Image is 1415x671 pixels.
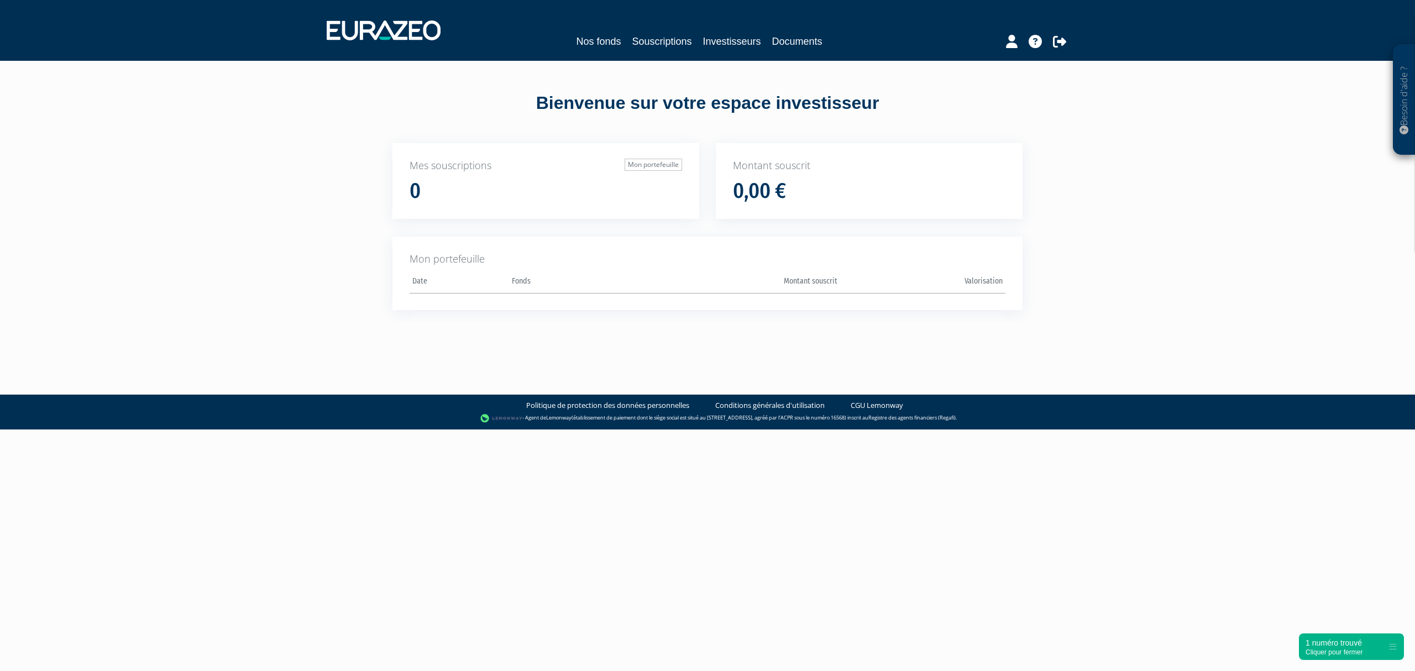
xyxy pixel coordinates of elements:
[546,415,572,422] a: Lemonway
[368,91,1047,116] div: Bienvenue sur votre espace investisseur
[576,34,621,49] a: Nos fonds
[410,159,682,173] p: Mes souscriptions
[868,415,956,422] a: Registre des agents financiers (Regafi)
[11,413,1404,424] div: - Agent de (établissement de paiement dont le siège social est situé au [STREET_ADDRESS], agréé p...
[703,34,761,49] a: Investisseurs
[840,273,1005,293] th: Valorisation
[410,252,1005,266] p: Mon portefeuille
[772,34,822,49] a: Documents
[632,34,691,49] a: Souscriptions
[327,20,441,40] img: 1732889491-logotype_eurazeo_blanc_rvb.png
[410,273,509,293] th: Date
[625,159,682,171] a: Mon portefeuille
[410,180,421,203] h1: 0
[480,413,523,424] img: logo-lemonway.png
[733,180,786,203] h1: 0,00 €
[526,400,689,411] a: Politique de protection des données personnelles
[1398,50,1411,150] p: Besoin d'aide ?
[509,273,674,293] th: Fonds
[733,159,1005,173] p: Montant souscrit
[674,273,840,293] th: Montant souscrit
[851,400,903,411] a: CGU Lemonway
[715,400,825,411] a: Conditions générales d'utilisation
